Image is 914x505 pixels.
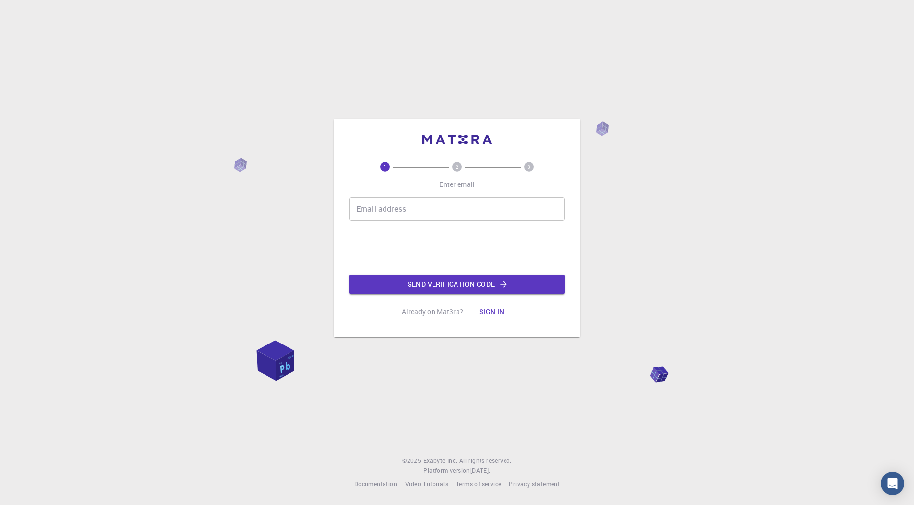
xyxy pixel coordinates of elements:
a: [DATE]. [470,466,491,476]
text: 1 [384,163,386,170]
span: Documentation [354,480,397,488]
a: Privacy statement [509,480,560,489]
span: Terms of service [456,480,501,488]
p: Enter email [439,180,475,189]
a: Video Tutorials [405,480,448,489]
text: 3 [528,163,530,170]
a: Documentation [354,480,397,489]
text: 2 [456,163,458,170]
div: Open Intercom Messenger [881,472,904,495]
span: © 2025 [402,456,423,466]
button: Send verification code [349,275,565,294]
span: All rights reserved. [459,456,512,466]
span: [DATE] . [470,466,491,474]
span: Privacy statement [509,480,560,488]
iframe: reCAPTCHA [383,229,531,267]
span: Exabyte Inc. [423,457,457,464]
span: Platform version [423,466,470,476]
span: Video Tutorials [405,480,448,488]
a: Terms of service [456,480,501,489]
p: Already on Mat3ra? [402,307,463,317]
a: Exabyte Inc. [423,456,457,466]
button: Sign in [471,302,512,321]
